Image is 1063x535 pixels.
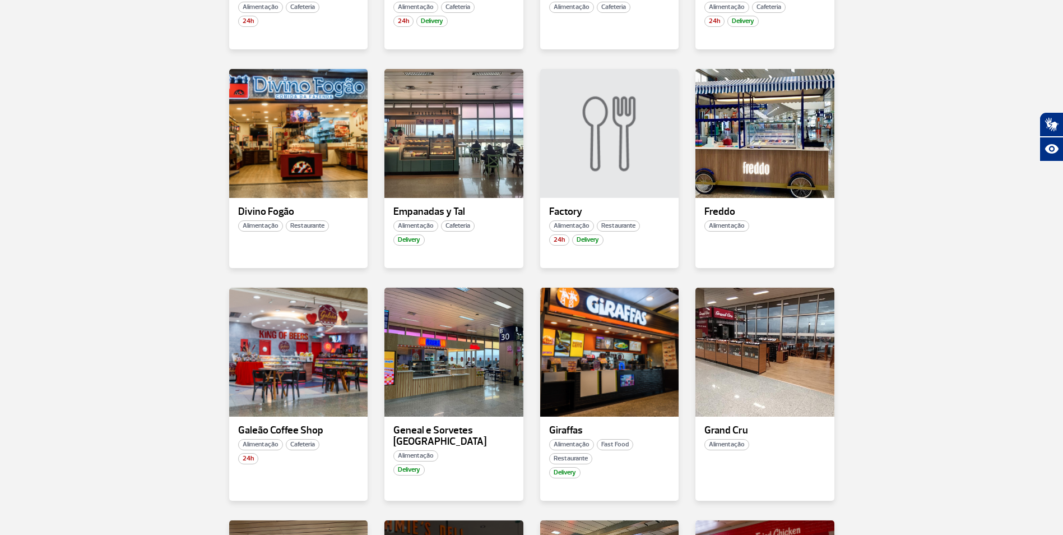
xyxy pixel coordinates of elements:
span: Alimentação [393,220,438,232]
span: Delivery [393,464,425,476]
span: Alimentação [238,220,283,232]
span: Alimentação [549,220,594,232]
span: Delivery [572,234,604,246]
p: Empanadas y Tal [393,206,514,218]
p: Freddo [704,206,825,218]
span: 24h [238,453,258,464]
span: Delivery [549,467,581,478]
span: Alimentação [393,450,438,462]
span: Alimentação [238,439,283,450]
span: 24h [393,16,414,27]
span: Alimentação [393,2,438,13]
span: Alimentação [238,2,283,13]
span: Cafeteria [286,2,319,13]
button: Abrir recursos assistivos. [1039,137,1063,162]
span: Delivery [727,16,759,27]
p: Giraffas [549,425,670,436]
span: Restaurante [286,220,329,232]
p: Factory [549,206,670,218]
p: Galeão Coffee Shop [238,425,359,436]
button: Abrir tradutor de língua de sinais. [1039,112,1063,137]
span: Alimentação [704,2,749,13]
span: Alimentação [549,2,594,13]
span: 24h [238,16,258,27]
span: 24h [549,234,569,246]
span: Cafeteria [597,2,630,13]
span: Alimentação [704,439,749,450]
span: Delivery [416,16,448,27]
p: Divino Fogão [238,206,359,218]
p: Grand Cru [704,425,825,436]
span: Cafeteria [441,2,475,13]
div: Plugin de acessibilidade da Hand Talk. [1039,112,1063,162]
span: Cafeteria [286,439,319,450]
span: Cafeteria [752,2,786,13]
span: Alimentação [549,439,594,450]
span: Alimentação [704,220,749,232]
span: Fast Food [597,439,633,450]
span: Cafeteria [441,220,475,232]
span: 24h [704,16,725,27]
p: Geneal e Sorvetes [GEOGRAPHIC_DATA] [393,425,514,448]
span: Delivery [393,234,425,246]
span: Restaurante [597,220,640,232]
span: Restaurante [549,453,592,464]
